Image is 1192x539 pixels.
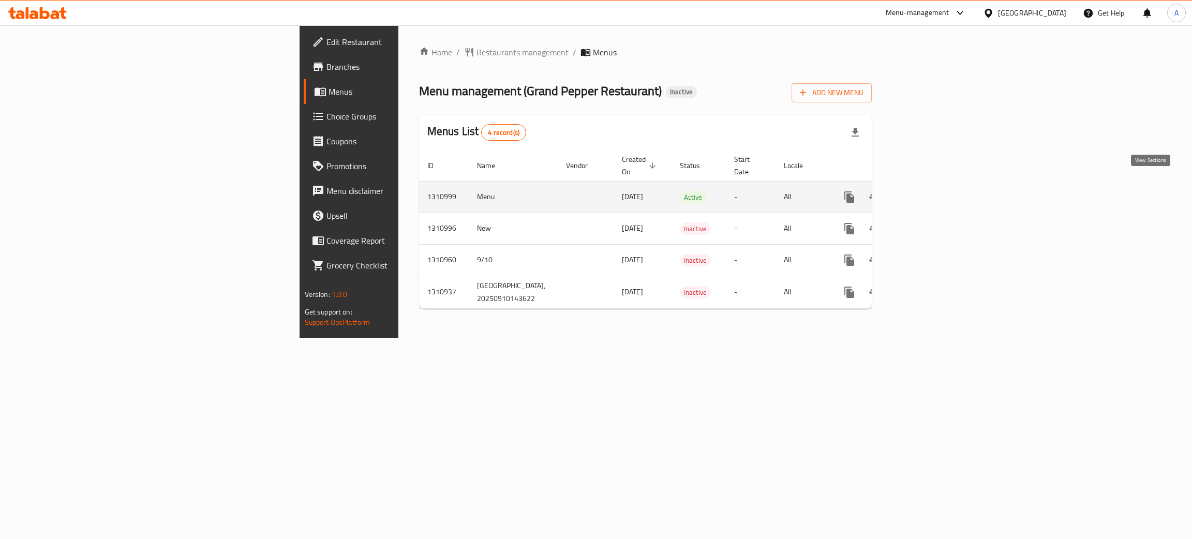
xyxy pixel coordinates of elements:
td: - [726,276,776,308]
a: Menus [304,79,499,104]
a: Upsell [304,203,499,228]
span: Edit Restaurant [326,36,490,48]
h2: Menus List [427,124,526,141]
span: Inactive [680,223,711,235]
button: Change Status [862,280,887,305]
div: Total records count [481,124,526,141]
div: [GEOGRAPHIC_DATA] [998,7,1066,19]
span: Inactive [666,87,697,96]
button: more [837,248,862,273]
th: Actions [829,150,945,182]
span: Upsell [326,209,490,222]
span: Active [680,191,706,203]
span: Start Date [734,153,763,178]
a: Menu disclaimer [304,178,499,203]
a: Restaurants management [464,46,569,58]
span: Name [477,159,509,172]
td: - [726,244,776,276]
a: Edit Restaurant [304,29,499,54]
td: 9/10 [469,244,558,276]
span: Choice Groups [326,110,490,123]
a: Grocery Checklist [304,253,499,278]
span: Coupons [326,135,490,147]
span: Add New Menu [800,86,863,99]
span: 1.0.0 [332,288,348,301]
td: New [469,213,558,244]
span: [DATE] [622,285,643,298]
span: Menus [329,85,490,98]
span: Locale [784,159,816,172]
div: Export file [843,120,868,145]
span: Vendor [566,159,601,172]
button: Add New Menu [792,83,872,102]
td: - [726,181,776,213]
a: Choice Groups [304,104,499,129]
div: Menu-management [886,7,949,19]
td: All [776,213,829,244]
span: [DATE] [622,221,643,235]
span: Inactive [680,254,711,266]
span: Get support on: [305,305,352,319]
div: Inactive [666,86,697,98]
div: Inactive [680,286,711,298]
span: Status [680,159,713,172]
div: Inactive [680,254,711,266]
a: Coupons [304,129,499,154]
td: All [776,276,829,308]
button: Change Status [862,185,887,209]
span: A [1174,7,1179,19]
span: Menu management ( Grand Pepper Restaurant ) [419,79,662,102]
span: Created On [622,153,659,178]
a: Support.OpsPlatform [305,316,370,329]
td: All [776,181,829,213]
span: Restaurants management [476,46,569,58]
span: Branches [326,61,490,73]
a: Coverage Report [304,228,499,253]
button: Change Status [862,216,887,241]
td: All [776,244,829,276]
a: Promotions [304,154,499,178]
span: Inactive [680,287,711,298]
span: Coverage Report [326,234,490,247]
td: - [726,213,776,244]
span: Version: [305,288,330,301]
span: Menus [593,46,617,58]
span: [DATE] [622,190,643,203]
span: Grocery Checklist [326,259,490,272]
button: more [837,185,862,209]
a: Branches [304,54,499,79]
button: more [837,216,862,241]
button: more [837,280,862,305]
table: enhanced table [419,150,945,309]
span: ID [427,159,447,172]
td: [GEOGRAPHIC_DATA], 20250910143622 [469,276,558,308]
li: / [573,46,576,58]
span: Promotions [326,160,490,172]
span: Menu disclaimer [326,185,490,197]
button: Change Status [862,248,887,273]
td: Menu [469,181,558,213]
nav: breadcrumb [419,46,872,58]
span: 4 record(s) [482,128,526,138]
span: [DATE] [622,253,643,266]
div: Inactive [680,222,711,235]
